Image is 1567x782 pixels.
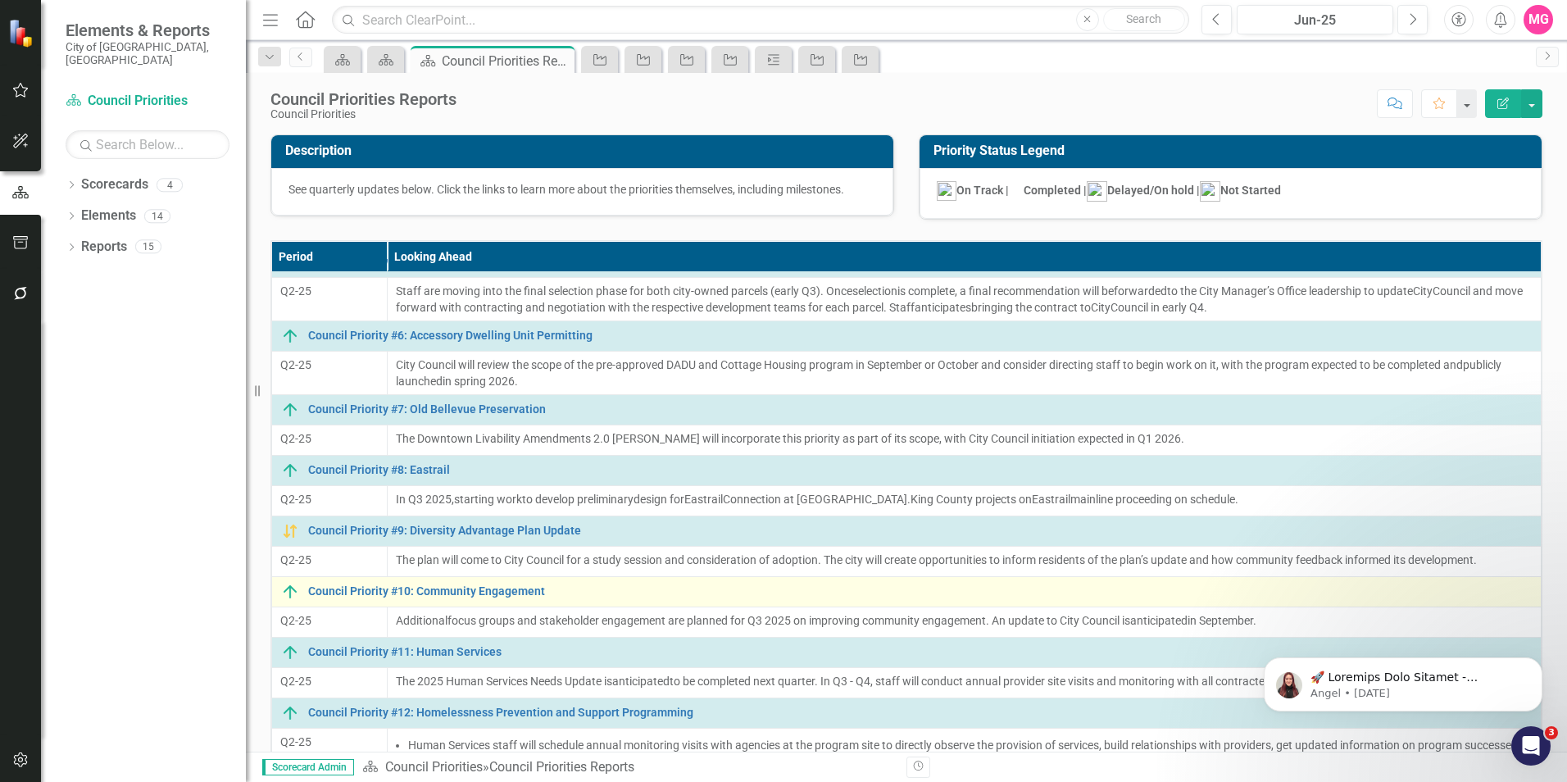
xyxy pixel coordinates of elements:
[396,284,852,298] span: Staff are moving into the final selection phase for both city-owned parcels (early Q3). Once
[66,40,229,67] small: City of [GEOGRAPHIC_DATA], [GEOGRAPHIC_DATA]
[308,464,1533,476] a: Council Priority #8: Eastrail
[81,238,127,257] a: Reports
[272,637,1542,667] td: Double-Click to Edit Right Click for Context Menu
[280,461,300,480] img: On Track
[897,284,1114,298] span: is complete, a final recommendation will be
[971,301,1091,314] span: bringing the contract to
[280,612,379,629] div: Q2-25
[454,493,522,506] span: starting work
[937,184,1281,197] strong: On Track | Completed | Delayed/On hold | Not Started
[387,667,1541,698] td: Double-Click to Edit
[280,491,379,507] div: Q2-25
[447,614,1130,627] span: focus groups and stakeholder engagement are planned for Q3 2025 on improving community engagement...
[81,207,136,225] a: Elements
[272,394,1542,425] td: Double-Click to Edit Right Click for Context Menu
[612,675,670,688] span: anticipated
[157,178,183,192] div: 4
[362,758,894,777] div: »
[280,400,300,420] img: On Track
[280,582,300,602] img: On Track
[1545,726,1558,739] span: 3
[135,240,161,254] div: 15
[272,321,1542,351] td: Double-Click to Edit Right Click for Context Menu
[387,607,1541,637] td: Double-Click to Edit
[1511,726,1551,766] iframe: Intercom live chat
[933,143,1533,158] h3: Priority Status Legend
[684,493,723,506] span: Eastrail
[1103,8,1185,31] button: Search
[280,357,379,373] div: Q2-25
[396,675,612,688] span: The 2025 Human Services Needs Update is
[396,493,454,506] span: In Q3 2025,
[308,403,1533,416] a: Council Priority #7: Old Bellevue Preservation
[280,283,379,299] div: Q2-25
[1239,623,1567,738] iframe: Intercom notifications message
[522,493,617,506] span: to develop prelimin
[396,358,416,371] span: City
[1126,12,1161,25] span: Search
[272,455,1542,485] td: Double-Click to Edit Right Click for Context Menu
[1188,614,1256,627] span: in September.
[262,759,354,775] span: Scorecard Admin
[308,585,1533,598] a: Council Priority #10: Community Engagement
[670,675,1322,688] span: to be completed next quarter. In Q3 - Q4, staff will conduct annual provider site visits and moni...
[385,759,483,775] a: Council Priorities
[1524,5,1553,34] button: MG
[280,430,379,447] div: Q2-25
[272,576,1542,607] td: Double-Click to Edit Right Click for Context Menu
[442,51,570,71] div: Council Priorities Reports
[443,375,518,388] span: in spring 2026.
[280,521,300,541] img: Delayed / On Hold
[1111,301,1207,314] span: Council in early Q4.
[911,493,1032,506] span: King County projects on
[1032,493,1070,506] span: Eastrail
[915,301,971,314] span: anticipates
[280,552,379,568] div: Q2-25
[280,734,379,750] div: Q2-25
[272,698,1542,728] td: Double-Click to Edit Right Click for Context Menu
[1070,493,1238,506] span: mainline proceeding on schedule.
[1130,614,1188,627] span: anticipated
[144,209,170,223] div: 14
[71,63,283,78] p: Message from Angel, sent 1w ago
[396,614,447,627] span: Additional
[280,643,300,662] img: On Track
[396,553,1477,566] span: The plan will come to City Council for a study session and consideration of adoption. The city wi...
[1242,11,1388,30] div: Jun-25
[288,181,876,198] p: See quarterly updates below. Click the links to learn more about the priorities themselves, inclu...
[489,759,634,775] div: Council Priorities Reports
[387,546,1541,576] td: Double-Click to Edit
[387,425,1541,455] td: Double-Click to Edit
[387,485,1541,516] td: Double-Click to Edit
[308,525,1533,537] a: Council Priority #9: Diversity Advantage Plan Update
[396,284,1523,314] span: Council and move forward with contracting and negotiation with the respective development teams f...
[1114,284,1167,298] span: forwarded
[81,175,148,194] a: Scorecards
[387,277,1541,321] td: Double-Click to Edit
[332,6,1189,34] input: Search ClearPoint...
[396,432,1184,445] span: The Downtown Livability Amendments 2.0 [PERSON_NAME] will incorporate this priority as part of it...
[396,358,1501,388] span: publicly launched
[308,707,1533,719] a: Council Priority #12: Homelessness Prevention and Support Programming
[387,351,1541,394] td: Double-Click to Edit
[66,20,229,40] span: Elements & Reports
[66,130,229,159] input: Search Below...
[1413,284,1433,298] span: City
[1009,184,1024,198] img: mceclip1.png
[280,673,379,689] div: Q2-25
[8,19,37,48] img: ClearPoint Strategy
[617,493,634,506] span: ary
[272,516,1542,546] td: Double-Click to Edit Right Click for Context Menu
[308,646,1533,658] a: Council Priority #11: Human Services
[408,737,1533,770] li: Human Services staff will schedule annual monitoring visits with agencies at the program site to ...
[280,326,300,346] img: On Track
[1167,284,1413,298] span: to the City Manager’s Office leadership to update
[723,493,911,506] span: Connection at [GEOGRAPHIC_DATA].
[270,108,456,120] div: Council Priorities
[1091,301,1111,314] span: City
[66,92,229,111] a: Council Priorities
[852,284,897,298] span: selection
